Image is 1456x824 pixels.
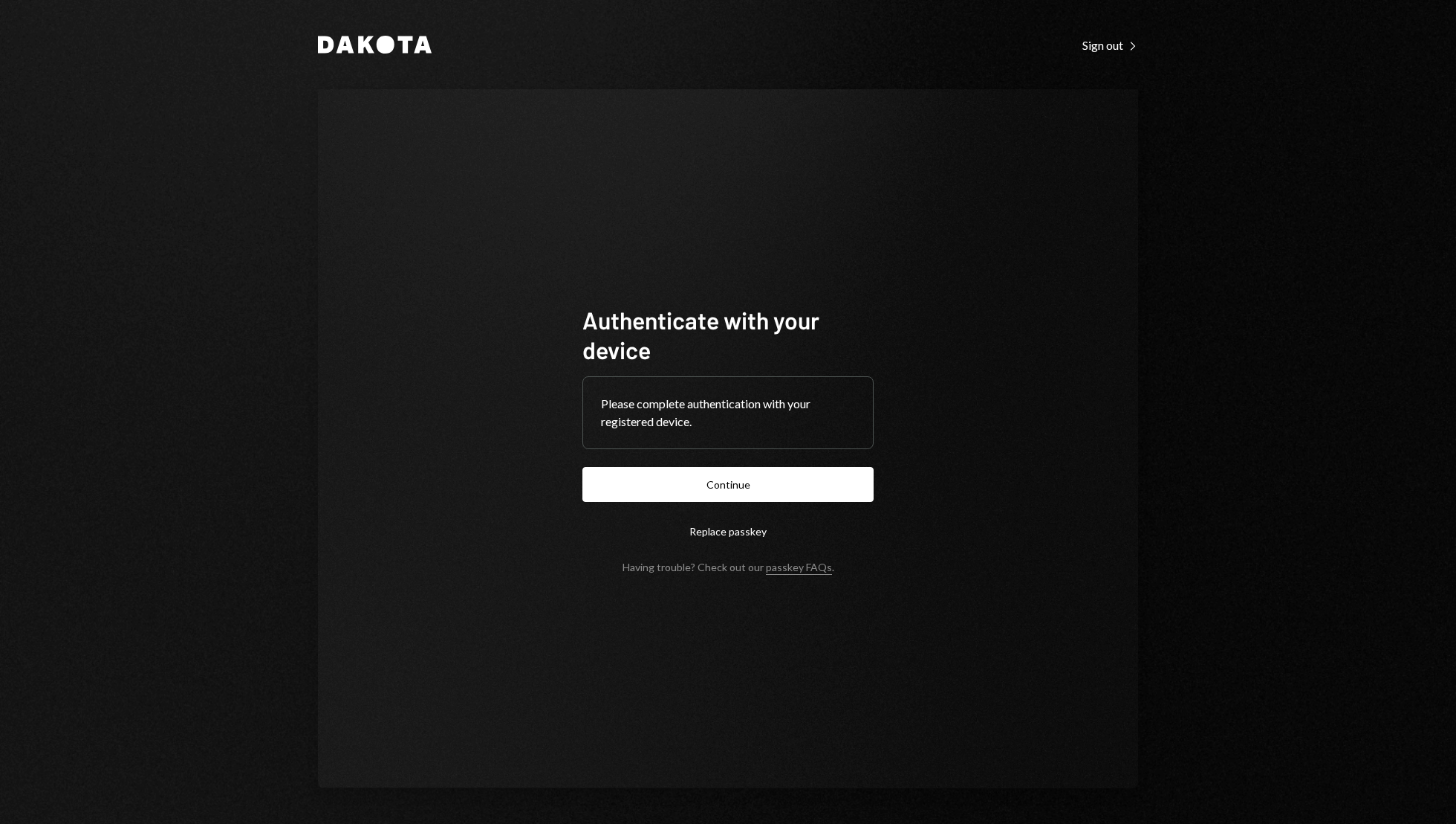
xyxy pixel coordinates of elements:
a: passkey FAQs [766,561,832,575]
a: Sign out [1082,36,1138,53]
div: Having trouble? Check out our . [623,561,834,573]
button: Continue [582,467,874,502]
button: Replace passkey [582,514,874,549]
h1: Authenticate with your device [582,305,874,364]
div: Please complete authentication with your registered device. [601,395,855,431]
div: Sign out [1082,38,1138,53]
